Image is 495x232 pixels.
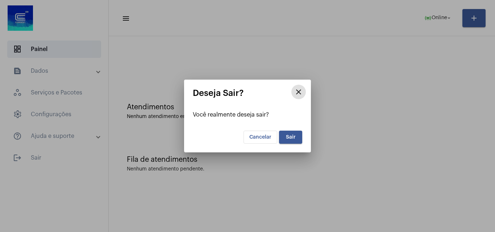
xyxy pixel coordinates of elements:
[193,89,244,97] mat-card-title: Deseja Sair?
[294,88,303,96] mat-icon: close
[193,111,302,118] div: Você realmente deseja sair?
[279,131,302,144] button: Sair
[286,135,296,140] span: Sair
[249,135,271,140] span: Cancelar
[244,131,277,144] button: Cancelar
